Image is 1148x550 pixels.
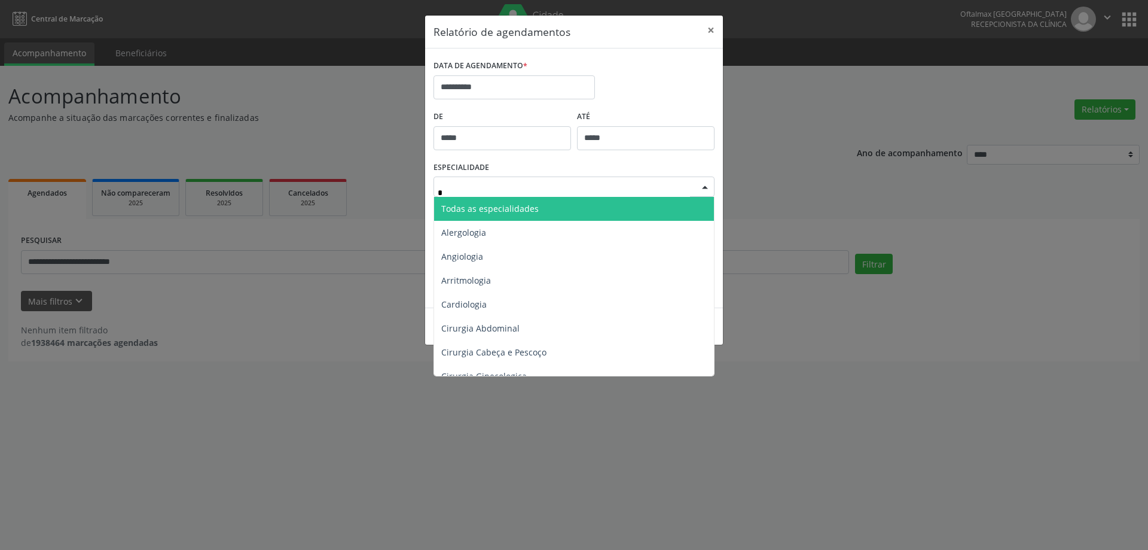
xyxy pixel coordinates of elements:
label: De [433,108,571,126]
label: DATA DE AGENDAMENTO [433,57,527,75]
span: Cardiologia [441,299,487,310]
span: Cirurgia Ginecologica [441,370,527,382]
label: ATÉ [577,108,715,126]
span: Arritmologia [441,275,491,286]
span: Angiologia [441,251,483,262]
span: Alergologia [441,227,486,238]
h5: Relatório de agendamentos [433,24,570,39]
span: Cirurgia Abdominal [441,323,520,334]
button: Close [699,16,723,45]
label: ESPECIALIDADE [433,159,489,177]
span: Cirurgia Cabeça e Pescoço [441,347,546,358]
span: Todas as especialidades [441,203,539,214]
